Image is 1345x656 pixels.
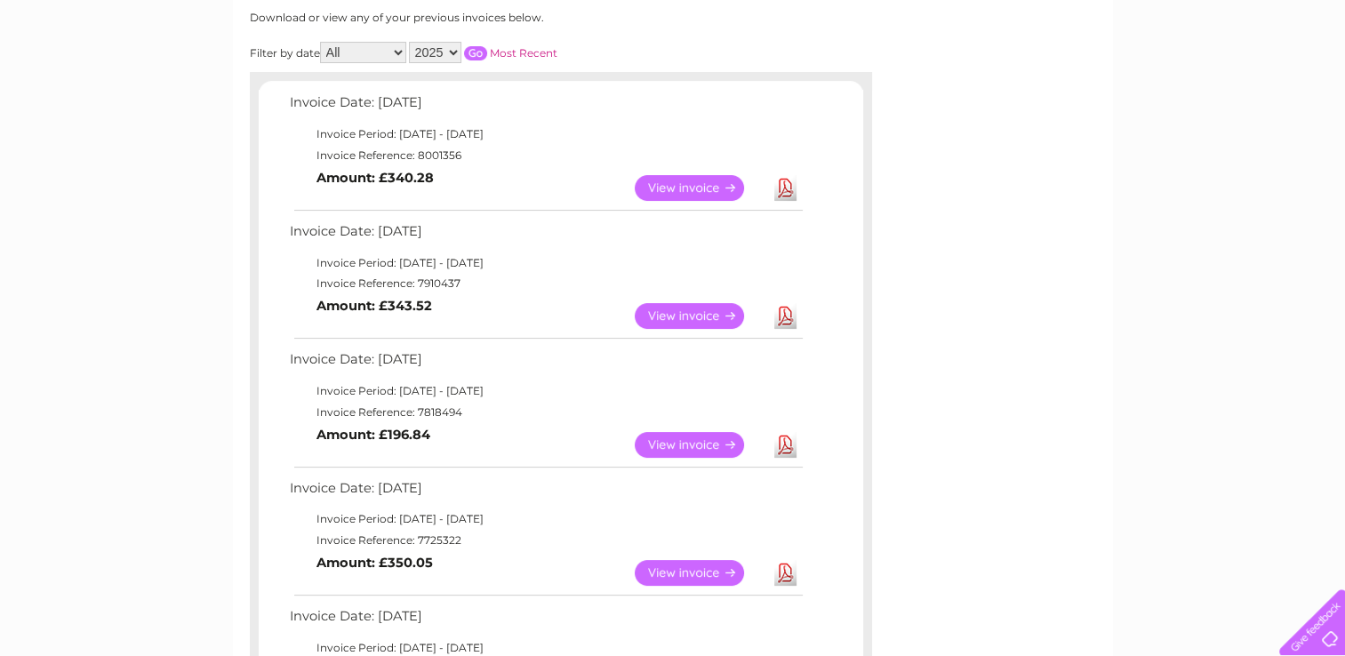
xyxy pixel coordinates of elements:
[250,42,717,63] div: Filter by date
[285,273,805,294] td: Invoice Reference: 7910437
[1077,76,1116,89] a: Energy
[250,12,717,24] div: Download or view any of your previous invoices below.
[635,560,765,586] a: View
[285,220,805,252] td: Invoice Date: [DATE]
[1227,76,1270,89] a: Contact
[316,427,430,443] b: Amount: £196.84
[1126,76,1180,89] a: Telecoms
[774,303,797,329] a: Download
[635,432,765,458] a: View
[635,303,765,329] a: View
[1010,9,1133,31] a: 0333 014 3131
[285,508,805,530] td: Invoice Period: [DATE] - [DATE]
[490,46,557,60] a: Most Recent
[285,145,805,166] td: Invoice Reference: 8001356
[1286,76,1328,89] a: Log out
[285,91,805,124] td: Invoice Date: [DATE]
[316,298,432,314] b: Amount: £343.52
[47,46,138,100] img: logo.png
[285,380,805,402] td: Invoice Period: [DATE] - [DATE]
[285,530,805,551] td: Invoice Reference: 7725322
[316,555,433,571] b: Amount: £350.05
[285,476,805,509] td: Invoice Date: [DATE]
[316,170,434,186] b: Amount: £340.28
[285,252,805,274] td: Invoice Period: [DATE] - [DATE]
[774,560,797,586] a: Download
[635,175,765,201] a: View
[285,348,805,380] td: Invoice Date: [DATE]
[1032,76,1066,89] a: Water
[285,604,805,637] td: Invoice Date: [DATE]
[774,175,797,201] a: Download
[285,124,805,145] td: Invoice Period: [DATE] - [DATE]
[774,432,797,458] a: Download
[253,10,1093,86] div: Clear Business is a trading name of Verastar Limited (registered in [GEOGRAPHIC_DATA] No. 3667643...
[285,402,805,423] td: Invoice Reference: 7818494
[1190,76,1216,89] a: Blog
